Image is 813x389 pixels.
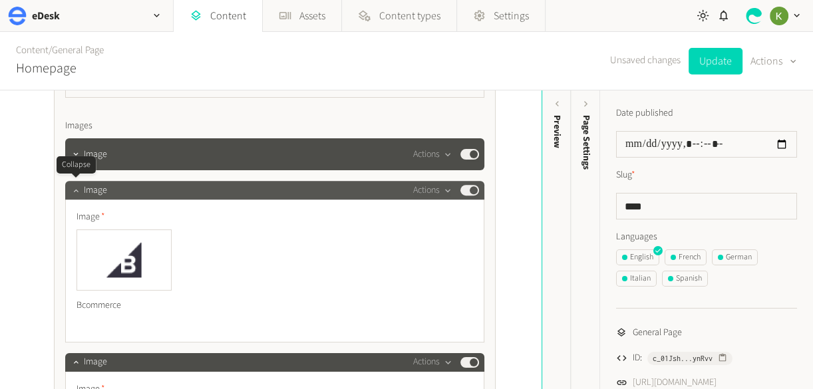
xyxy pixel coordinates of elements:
[689,48,742,74] button: Update
[413,146,452,162] button: Actions
[668,273,702,285] div: Spanish
[413,354,452,370] button: Actions
[16,43,49,57] a: Content
[579,115,593,170] span: Page Settings
[616,249,659,265] button: English
[84,355,107,369] span: Image
[16,59,77,78] h2: Homepage
[616,106,673,120] label: Date published
[671,251,701,263] div: French
[770,7,788,25] img: Keelin Terry
[413,182,452,198] button: Actions
[633,326,682,340] span: General Page
[77,291,172,321] div: Bcommerce
[616,271,657,287] button: Italian
[616,230,797,244] label: Languages
[665,249,707,265] button: French
[712,249,758,265] button: German
[84,148,107,162] span: Image
[379,8,440,24] span: Content types
[622,273,651,285] div: Italian
[52,43,104,57] a: General Page
[65,119,92,133] span: Images
[77,230,171,289] img: Bcommerce
[49,43,52,57] span: /
[750,48,797,74] button: Actions
[494,8,529,24] span: Settings
[57,156,96,174] div: Collapse
[8,7,27,25] img: eDesk
[647,352,732,365] button: c_01Jsh...ynRvv
[616,168,635,182] label: Slug
[718,251,752,263] div: German
[550,115,564,148] div: Preview
[84,184,107,197] span: Image
[662,271,708,287] button: Spanish
[633,351,642,365] span: ID:
[653,352,713,364] span: c_01Jsh...ynRvv
[610,53,681,68] span: Unsaved changes
[32,8,60,24] h2: eDesk
[77,210,105,224] span: Image
[622,251,653,263] div: English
